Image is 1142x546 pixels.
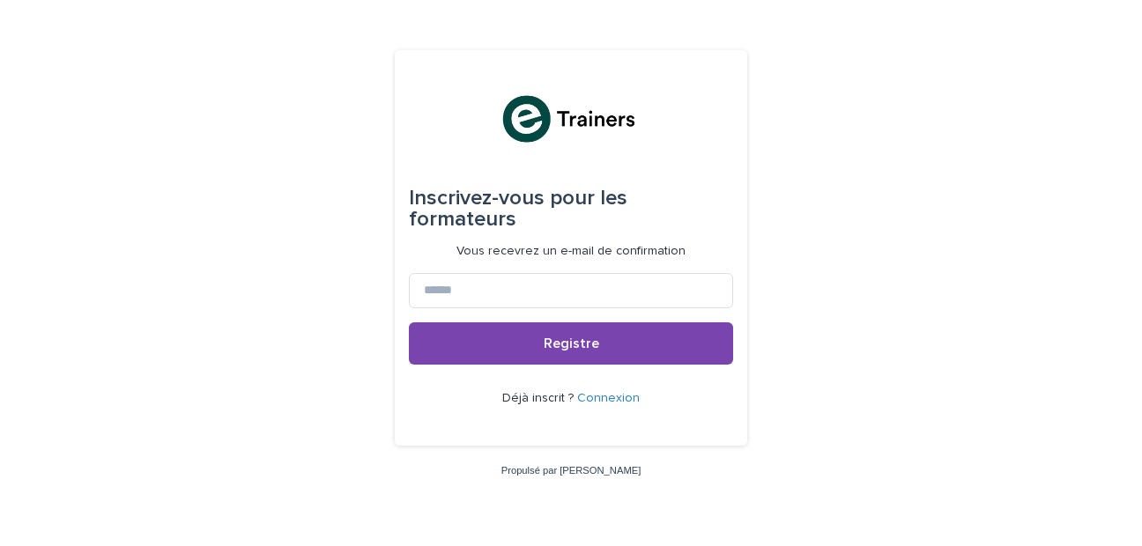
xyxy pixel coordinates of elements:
font: Registre [544,336,599,350]
img: K0CqGN7SDeD6s4JG8KQk [498,92,643,145]
a: Connexion [577,392,640,404]
font: Inscrivez-vous pour [409,188,595,209]
button: Registre [409,322,733,365]
a: Propulsé par [PERSON_NAME] [501,465,641,476]
font: les formateurs [409,188,627,230]
font: Vous recevrez un e-mail de confirmation [456,245,686,257]
font: Déjà inscrit ? [502,392,574,404]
